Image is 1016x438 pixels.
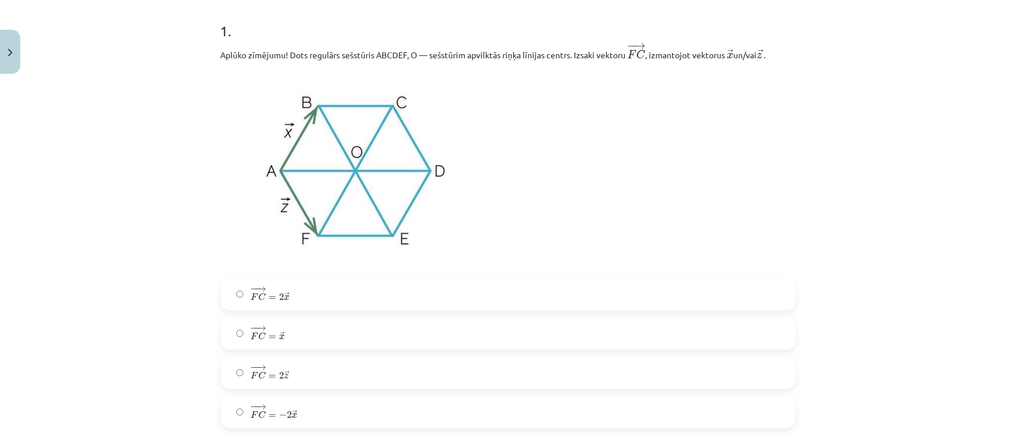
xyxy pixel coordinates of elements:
[257,404,266,409] span: →
[634,43,646,49] span: →
[254,404,255,409] span: −
[250,365,258,370] span: −
[221,42,796,62] p: Aplūko zīmējumu! Dots regulārs sešstūris ABCDEF, O — sešstūrim apvilktās riņķa līnijas centrs. Iz...
[279,293,284,301] span: 2
[758,49,764,58] span: →
[251,372,258,379] span: F
[250,326,258,331] span: −
[257,365,266,370] span: →
[268,296,276,300] span: =
[258,293,266,301] span: C
[630,43,632,49] span: −
[8,49,12,57] img: icon-close-lesson-0947bae3869378f0d4975bcd49f059093ad1ed9edebbc8119c70593378902aed.svg
[258,411,266,418] span: C
[258,332,266,340] span: C
[251,411,258,418] span: F
[258,371,266,379] span: C
[287,411,292,418] span: 2
[251,293,258,301] span: F
[292,410,297,417] span: →
[284,374,289,379] span: z
[285,371,289,378] span: →
[627,43,636,49] span: −
[284,295,289,301] span: x
[279,412,287,419] span: −
[727,53,733,59] span: x
[279,334,285,340] span: x
[268,375,276,378] span: =
[254,326,255,331] span: −
[268,414,276,418] span: =
[221,2,796,39] h1: 1 .
[628,50,637,58] span: F
[728,49,734,58] span: →
[279,372,284,379] span: 2
[757,53,762,59] span: z
[280,331,285,339] span: →
[285,292,289,299] span: →
[257,326,266,331] span: →
[251,333,258,340] span: F
[254,365,255,370] span: −
[257,286,266,292] span: →
[292,413,297,418] span: x
[254,286,255,292] span: −
[250,286,258,292] span: −
[637,50,646,59] span: C
[250,404,258,409] span: −
[268,336,276,339] span: =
